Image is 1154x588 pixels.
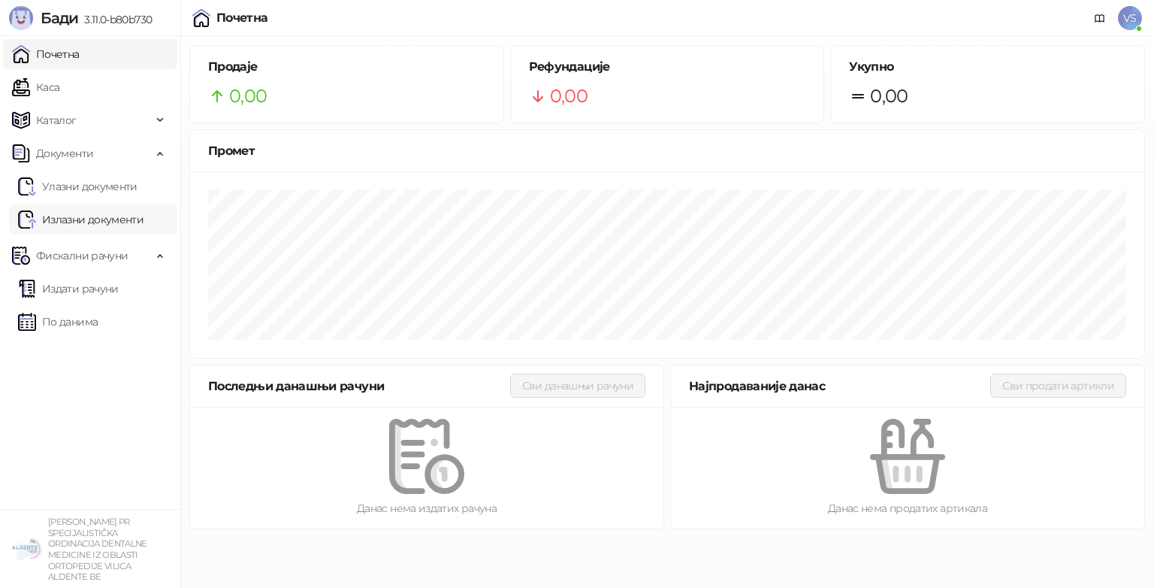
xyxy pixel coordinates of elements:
a: По данима [18,307,98,337]
button: Сви продати артикли [990,374,1126,398]
div: Почетна [216,12,268,24]
span: Бади [41,9,78,27]
div: Данас нема издатих рачуна [214,500,639,517]
small: [PERSON_NAME] PR SPECIJALISTIČKA ORDINACIJA DENTALNE MEDICINE IZ OBLASTI ORTOPEDIJE VILICA ALDENT... [48,517,147,582]
span: Документи [36,138,93,168]
a: Излазни документи [18,205,143,235]
a: Почетна [12,39,80,69]
img: Logo [9,6,33,30]
a: Ulazni dokumentiУлазни документи [18,171,137,202]
div: Најпродаваније данас [689,377,990,396]
h5: Укупно [849,58,1126,76]
h5: Рефундације [529,58,806,76]
div: Промет [208,141,1126,160]
div: Данас нема продатих артикала [695,500,1120,517]
h5: Продаје [208,58,485,76]
span: 0,00 [229,82,267,111]
span: Фискални рачуни [36,241,128,271]
span: 0,00 [550,82,588,111]
div: Последњи данашњи рачуни [208,377,510,396]
a: Документација [1088,6,1112,30]
a: Издати рачуни [18,274,119,304]
span: VS [1118,6,1142,30]
img: 64x64-companyLogo-5147c2c0-45e4-4f6f-934a-c50ed2e74707.png [12,534,42,564]
button: Сви данашњи рачуни [510,374,645,398]
span: 3.11.0-b80b730 [78,13,152,26]
a: Каса [12,72,59,102]
span: Каталог [36,105,77,135]
span: 0,00 [870,82,908,111]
